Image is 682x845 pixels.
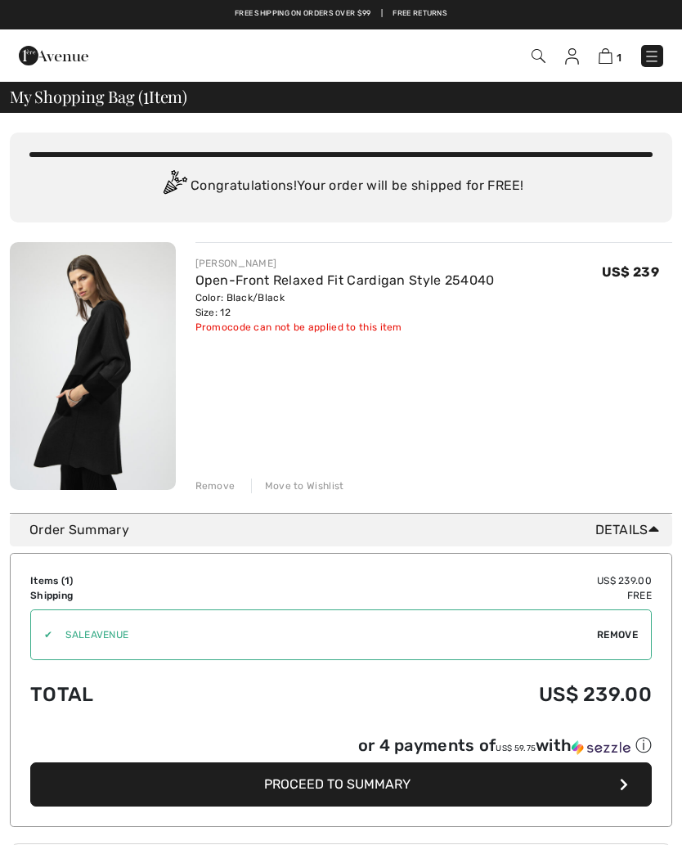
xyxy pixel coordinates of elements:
div: Order Summary [29,520,666,540]
button: Proceed to Summary [30,762,652,807]
div: Move to Wishlist [251,479,344,493]
span: My Shopping Bag ( Item) [10,88,187,105]
img: Shopping Bag [599,48,612,64]
input: Promo code [52,610,597,659]
span: US$ 59.75 [496,744,536,753]
td: US$ 239.00 [254,667,652,722]
span: | [381,8,383,20]
span: 1 [65,575,70,587]
div: Promocode can not be applied to this item [195,320,495,335]
a: 1ère Avenue [19,47,88,62]
a: Free Returns [393,8,447,20]
td: Free [254,588,652,603]
span: US$ 239 [602,264,659,280]
img: Open-Front Relaxed Fit Cardigan Style 254040 [10,242,176,490]
img: My Info [565,48,579,65]
td: Total [30,667,254,722]
div: Congratulations! Your order will be shipped for FREE! [29,170,653,203]
div: [PERSON_NAME] [195,256,495,271]
a: Free shipping on orders over $99 [235,8,371,20]
td: Shipping [30,588,254,603]
div: ✔ [31,627,52,642]
div: Remove [195,479,236,493]
span: Proceed to Summary [264,776,411,792]
div: Color: Black/Black Size: 12 [195,290,495,320]
div: or 4 payments of with [358,735,652,757]
span: 1 [617,52,621,64]
span: Remove [597,627,638,642]
td: Items ( ) [30,573,254,588]
img: Congratulation2.svg [158,170,191,203]
a: 1 [599,46,621,65]
a: Open-Front Relaxed Fit Cardigan Style 254040 [195,272,495,288]
span: 1 [143,84,149,106]
img: Sezzle [572,740,630,755]
div: or 4 payments ofUS$ 59.75withSezzle Click to learn more about Sezzle [30,735,652,762]
img: Menu [644,48,660,65]
td: US$ 239.00 [254,573,652,588]
span: Details [595,520,666,540]
img: Search [532,49,545,63]
img: 1ère Avenue [19,39,88,72]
